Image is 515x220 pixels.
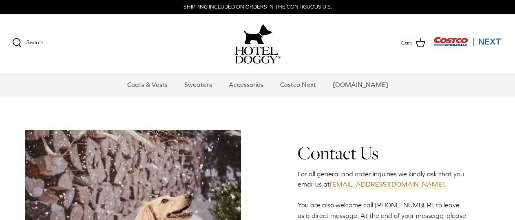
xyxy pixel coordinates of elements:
[221,72,271,97] a: Accessories
[433,36,503,47] img: Costco Next
[401,39,412,47] span: Cart
[177,72,219,97] a: Sweaters
[27,39,43,45] span: Search
[235,22,281,64] a: hoteldoggy.com hoteldoggycom
[401,38,425,48] a: Cart
[12,38,43,48] a: Search
[243,22,272,47] img: hoteldoggy.com
[298,142,466,164] h2: Contact Us
[325,72,396,97] a: [DOMAIN_NAME]
[330,180,444,188] a: [EMAIL_ADDRESS][DOMAIN_NAME]
[120,72,175,97] a: Coats & Vests
[433,42,503,48] a: Visit Costco Next
[235,47,281,64] img: hoteldoggycom
[273,72,323,97] a: Costco Next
